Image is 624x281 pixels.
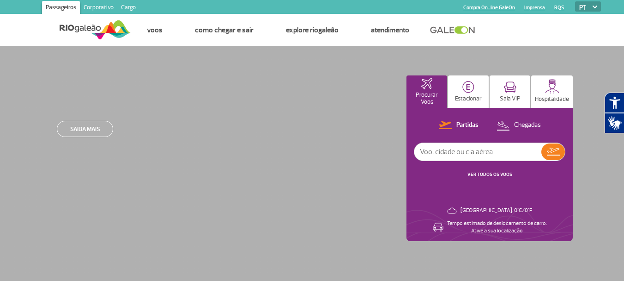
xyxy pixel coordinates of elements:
[414,143,541,161] input: Voo, cidade ou cia aérea
[524,5,545,11] a: Imprensa
[554,5,564,11] a: RQS
[406,75,447,108] button: Procurar Voos
[195,25,254,35] a: Como chegar e sair
[504,81,516,93] img: vipRoom.svg
[494,119,544,131] button: Chegadas
[447,220,547,235] p: Tempo estimado de deslocamento de carro: Ative a sua localização
[463,5,515,11] a: Compra On-line GaleOn
[460,207,532,214] p: [GEOGRAPHIC_DATA]: 0°C/0°F
[147,25,163,35] a: Voos
[436,119,481,131] button: Partidas
[462,81,474,93] img: carParkingHome.svg
[411,92,442,106] p: Procurar Voos
[286,25,339,35] a: Explore RIOgaleão
[455,95,482,102] p: Estacionar
[117,1,139,16] a: Cargo
[500,95,521,102] p: Sala VIP
[80,1,117,16] a: Corporativo
[57,121,113,137] a: Saiba mais
[42,1,80,16] a: Passageiros
[535,96,569,103] p: Hospitalidade
[605,93,624,133] div: Plugin de acessibilidade da Hand Talk.
[448,75,489,108] button: Estacionar
[605,93,624,113] button: Abrir recursos assistivos.
[456,121,479,130] p: Partidas
[421,78,432,89] img: airplaneHomeActive.svg
[467,171,512,177] a: VER TODOS OS VOOS
[465,171,515,178] button: VER TODOS OS VOOS
[371,25,409,35] a: Atendimento
[490,75,530,108] button: Sala VIP
[514,121,541,130] p: Chegadas
[531,75,573,108] button: Hospitalidade
[545,79,559,94] img: hospitality.svg
[605,113,624,133] button: Abrir tradutor de língua de sinais.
